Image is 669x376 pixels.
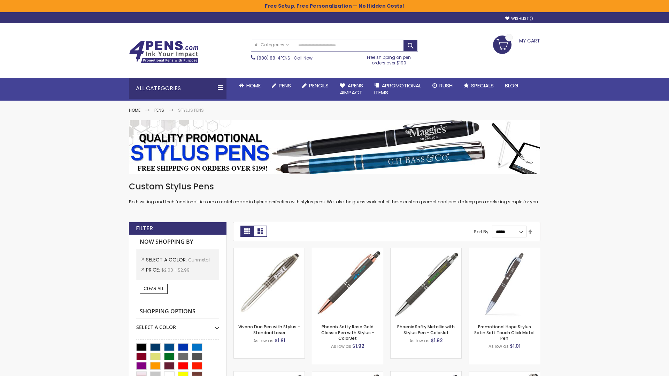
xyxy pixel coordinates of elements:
[312,248,383,254] a: Phoenix Softy Rose Gold Classic Pen with Stylus - ColorJet-Gunmetal
[129,41,199,63] img: 4Pens Custom Pens and Promotional Products
[489,343,509,349] span: As low as
[340,82,363,96] span: 4Pens 4impact
[474,324,535,341] a: Promotional Hope Stylus Satin Soft Touch Click Metal Pen
[136,304,219,319] strong: Shopping Options
[188,257,210,263] span: Gunmetal
[474,229,489,235] label: Sort By
[331,343,351,349] span: As low as
[334,78,369,101] a: 4Pens4impact
[469,248,540,319] img: Promotional Hope Stylus Satin Soft Touch Click Metal Pen-Gunmetal
[136,235,219,249] strong: Now Shopping by
[469,248,540,254] a: Promotional Hope Stylus Satin Soft Touch Click Metal Pen-Gunmetal
[352,343,364,350] span: $1.92
[129,78,226,99] div: All Categories
[471,82,494,89] span: Specials
[255,42,290,48] span: All Categories
[510,343,521,350] span: $1.01
[144,285,164,291] span: Clear All
[251,39,293,51] a: All Categories
[397,324,455,335] a: Phoenix Softy Metallic with Stylus Pen - ColorJet
[409,338,430,344] span: As low as
[136,319,219,331] div: Select A Color
[369,78,427,101] a: 4PROMOTIONALITEMS
[439,82,453,89] span: Rush
[505,82,518,89] span: Blog
[279,82,291,89] span: Pens
[505,16,533,21] a: Wishlist
[178,107,204,113] strong: Stylus Pens
[499,78,524,93] a: Blog
[146,266,161,273] span: Price
[275,337,285,344] span: $1.81
[391,248,461,319] img: Phoenix Softy Metallic with Stylus Pen - ColorJet-Gunmetal
[129,181,540,192] h1: Custom Stylus Pens
[257,55,290,61] a: (888) 88-4PENS
[309,82,329,89] span: Pencils
[234,248,305,254] a: Vivano Duo Pen with Stylus - Standard Laser-Gunmetal
[360,52,418,66] div: Free shipping on pen orders over $199
[431,337,443,344] span: $1.92
[266,78,297,93] a: Pens
[321,324,374,341] a: Phoenix Softy Rose Gold Classic Pen with Stylus - ColorJet
[253,338,274,344] span: As low as
[312,248,383,319] img: Phoenix Softy Rose Gold Classic Pen with Stylus - ColorJet-Gunmetal
[257,55,314,61] span: - Call Now!
[136,225,153,232] strong: Filter
[154,107,164,113] a: Pens
[129,120,540,174] img: Stylus Pens
[140,284,168,293] a: Clear All
[233,78,266,93] a: Home
[246,82,261,89] span: Home
[129,107,140,113] a: Home
[391,248,461,254] a: Phoenix Softy Metallic with Stylus Pen - ColorJet-Gunmetal
[427,78,458,93] a: Rush
[240,226,254,237] strong: Grid
[238,324,300,335] a: Vivano Duo Pen with Stylus - Standard Laser
[146,256,188,263] span: Select A Color
[129,181,540,205] div: Both writing and tech functionalities are a match made in hybrid perfection with stylus pens. We ...
[374,82,421,96] span: 4PROMOTIONAL ITEMS
[297,78,334,93] a: Pencils
[458,78,499,93] a: Specials
[161,267,190,273] span: $2.00 - $2.99
[234,248,305,319] img: Vivano Duo Pen with Stylus - Standard Laser-Gunmetal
